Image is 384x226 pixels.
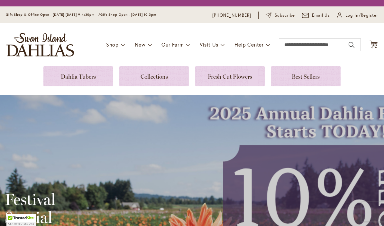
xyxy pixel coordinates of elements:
a: [PHONE_NUMBER] [212,12,251,19]
span: Visit Us [200,41,218,48]
a: store logo [6,33,74,56]
span: Gift Shop Open - [DATE] 10-3pm [100,13,156,17]
span: Help Center [234,41,264,48]
span: Our Farm [161,41,183,48]
span: Subscribe [275,12,295,19]
span: Gift Shop & Office Open - [DATE]-[DATE] 9-4:30pm / [6,13,100,17]
span: New [135,41,145,48]
span: Email Us [312,12,330,19]
span: Log In/Register [345,12,378,19]
a: Subscribe [266,12,295,19]
button: Search [349,40,354,50]
a: Log In/Register [337,12,378,19]
a: Email Us [302,12,330,19]
span: Shop [106,41,119,48]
